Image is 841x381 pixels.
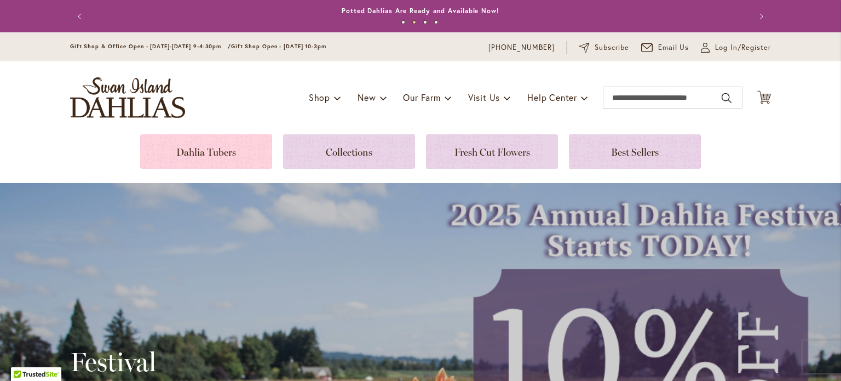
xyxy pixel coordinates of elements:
[527,92,577,103] span: Help Center
[423,20,427,24] button: 3 of 4
[715,42,771,53] span: Log In/Register
[749,5,771,27] button: Next
[412,20,416,24] button: 2 of 4
[434,20,438,24] button: 4 of 4
[70,43,231,50] span: Gift Shop & Office Open - [DATE]-[DATE] 9-4:30pm /
[701,42,771,53] a: Log In/Register
[401,20,405,24] button: 1 of 4
[403,92,440,103] span: Our Farm
[342,7,499,15] a: Potted Dahlias Are Ready and Available Now!
[358,92,376,103] span: New
[579,42,629,53] a: Subscribe
[70,5,92,27] button: Previous
[595,42,629,53] span: Subscribe
[309,92,330,103] span: Shop
[641,42,689,53] a: Email Us
[70,77,185,118] a: store logo
[231,43,326,50] span: Gift Shop Open - [DATE] 10-3pm
[658,42,689,53] span: Email Us
[488,42,555,53] a: [PHONE_NUMBER]
[468,92,500,103] span: Visit Us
